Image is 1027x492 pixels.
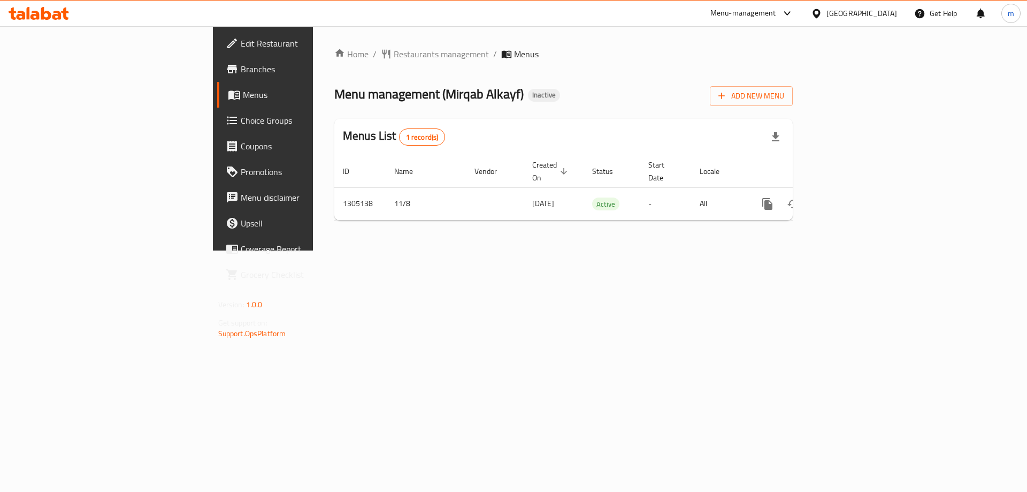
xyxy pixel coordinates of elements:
[217,236,385,262] a: Coverage Report
[334,48,793,60] nav: breadcrumb
[217,56,385,82] a: Branches
[691,187,746,220] td: All
[246,298,263,312] span: 1.0.0
[241,243,376,255] span: Coverage Report
[381,48,489,60] a: Restaurants management
[241,217,376,230] span: Upsell
[343,128,445,146] h2: Menus List
[241,268,376,281] span: Grocery Checklist
[218,327,286,340] a: Support.OpsPlatform
[528,89,560,102] div: Inactive
[218,298,244,312] span: Version:
[334,82,524,106] span: Menu management ( Mirqab Alkayf )
[386,187,466,220] td: 11/8
[217,185,385,210] a: Menu disclaimer
[394,165,427,178] span: Name
[217,31,385,56] a: Edit Restaurant
[592,198,619,210] span: Active
[217,133,385,159] a: Coupons
[700,165,733,178] span: Locale
[217,159,385,185] a: Promotions
[763,124,788,150] div: Export file
[826,7,897,19] div: [GEOGRAPHIC_DATA]
[493,48,497,60] li: /
[241,140,376,153] span: Coupons
[592,198,619,210] div: Active
[241,114,376,127] span: Choice Groups
[1008,7,1014,19] span: m
[243,88,376,101] span: Menus
[640,187,691,220] td: -
[334,155,866,221] table: enhanced table
[217,82,385,108] a: Menus
[394,48,489,60] span: Restaurants management
[343,165,363,178] span: ID
[592,165,627,178] span: Status
[474,165,511,178] span: Vendor
[514,48,539,60] span: Menus
[217,108,385,133] a: Choice Groups
[532,158,571,184] span: Created On
[710,86,793,106] button: Add New Menu
[648,158,678,184] span: Start Date
[241,37,376,50] span: Edit Restaurant
[746,155,866,188] th: Actions
[217,210,385,236] a: Upsell
[780,191,806,217] button: Change Status
[400,132,445,142] span: 1 record(s)
[218,316,267,330] span: Get support on:
[528,90,560,100] span: Inactive
[217,262,385,287] a: Grocery Checklist
[718,89,784,103] span: Add New Menu
[241,191,376,204] span: Menu disclaimer
[710,7,776,20] div: Menu-management
[241,165,376,178] span: Promotions
[241,63,376,75] span: Branches
[532,196,554,210] span: [DATE]
[755,191,780,217] button: more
